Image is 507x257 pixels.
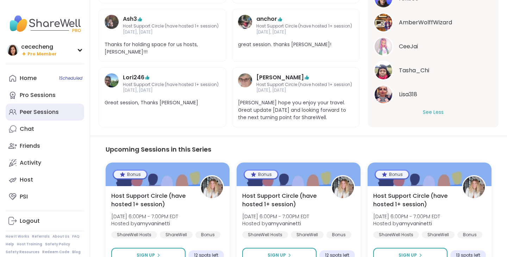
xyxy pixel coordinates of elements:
a: Redeem Code [42,250,69,255]
a: About Us [52,234,69,239]
span: CeeJai [399,42,418,51]
a: Lori246 [123,73,144,82]
a: Safety Resources [6,250,39,255]
a: Ash3 [123,15,137,23]
span: Host Support Circle (have hosted 1+ session) [373,192,454,209]
div: Pro Sessions [20,91,56,99]
a: Home1Scheduled [6,70,84,87]
div: ShareWell [422,231,455,238]
a: Peer Sessions [6,104,84,121]
span: Hosted by [111,220,178,227]
span: Host Support Circle (have hosted 1+ session) [256,82,352,88]
div: Bonus [376,171,408,178]
a: Lisa318Lisa318 [374,85,493,104]
a: [PERSON_NAME] [256,73,304,82]
div: ShareWell Hosts [373,231,419,238]
a: CeeJaiCeeJai [374,37,493,56]
span: [DATE], [DATE] [256,29,352,35]
a: Activity [6,154,84,171]
span: [PERSON_NAME] hope you enjoy your travel. Great update [DATE] and looking forward to the next tur... [238,99,354,121]
div: Friends [20,142,40,150]
img: AmberWolffWizard [375,14,392,31]
b: amyvaninetti [268,220,301,227]
div: Chat [20,125,34,133]
span: [DATE], [DATE] [256,87,352,93]
a: Safety Policy [45,242,70,247]
b: amyvaninetti [399,220,432,227]
img: Susan [238,73,252,87]
div: cececheng [21,43,57,51]
span: 1 Scheduled [59,75,82,81]
div: Bonus [245,171,277,178]
img: Lori246 [105,73,119,87]
span: Hosted by [242,220,309,227]
a: Lori246 [105,73,119,94]
div: Bonus [195,231,220,238]
a: Chat [6,121,84,137]
span: Lisa318 [399,90,417,99]
a: Host [6,171,84,188]
div: ShareWell [291,231,324,238]
span: [DATE] 6:00PM - 7:00PM EDT [242,213,309,220]
span: Host Support Circle (have hosted 1+ session) [123,82,219,88]
div: PSI [20,193,28,201]
span: Great session, Thanks [PERSON_NAME] [105,99,220,106]
a: Susan [238,73,252,94]
span: Tasha_Chi [399,66,429,75]
span: [DATE] 6:00PM - 7:00PM EDT [373,213,440,220]
a: How It Works [6,234,29,239]
button: See Less [423,109,444,116]
div: Bonus [326,231,351,238]
img: anchor [238,15,252,29]
div: Activity [20,159,41,167]
a: AmberWolffWizardAmberWolffWizard [374,13,493,32]
h3: Upcoming Sessions in this Series [106,145,492,154]
a: Friends [6,137,84,154]
div: ShareWell [160,231,193,238]
img: amyvaninetti [463,176,485,198]
img: Tasha_Chi [375,62,392,79]
span: Pro Member [27,51,57,57]
div: ShareWell Hosts [111,231,157,238]
a: anchor [256,15,277,23]
img: Lisa318 [375,86,392,103]
a: Referrals [32,234,50,239]
div: Bonus [457,231,482,238]
a: Pro Sessions [6,87,84,104]
a: Blog [72,250,81,255]
img: amyvaninetti [201,176,223,198]
span: Host Support Circle (have hosted 1+ session) [242,192,323,209]
img: Ash3 [105,15,119,29]
span: AmberWolffWizard [399,18,452,27]
a: Help [6,242,14,247]
img: cececheng [7,44,18,56]
span: Host Support Circle (have hosted 1+ session) [123,23,219,29]
img: ShareWell Nav Logo [6,11,84,36]
a: FAQ [72,234,80,239]
span: Hosted by [373,220,440,227]
div: Logout [20,217,40,225]
span: [DATE], [DATE] [123,87,219,93]
a: PSI [6,188,84,205]
a: Ash3 [105,15,119,35]
img: amyvaninetti [332,176,354,198]
div: ShareWell Hosts [242,231,288,238]
a: anchor [238,15,252,35]
div: Peer Sessions [20,108,59,116]
span: [DATE], [DATE] [123,29,219,35]
span: Host Support Circle (have hosted 1+ session) [256,23,352,29]
a: Logout [6,213,84,230]
img: CeeJai [375,38,392,55]
span: [DATE] 6:00PM - 7:00PM EDT [111,213,178,220]
span: great session. thanks [PERSON_NAME]! [238,41,354,48]
div: Host [20,176,33,184]
span: Thanks for holding space for us hosts, [PERSON_NAME]!!! [105,41,220,56]
div: Bonus [114,171,146,178]
span: Host Support Circle (have hosted 1+ session) [111,192,192,209]
div: Home [20,74,37,82]
a: Tasha_ChiTasha_Chi [374,61,493,80]
b: amyvaninetti [137,220,170,227]
a: Host Training [17,242,42,247]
